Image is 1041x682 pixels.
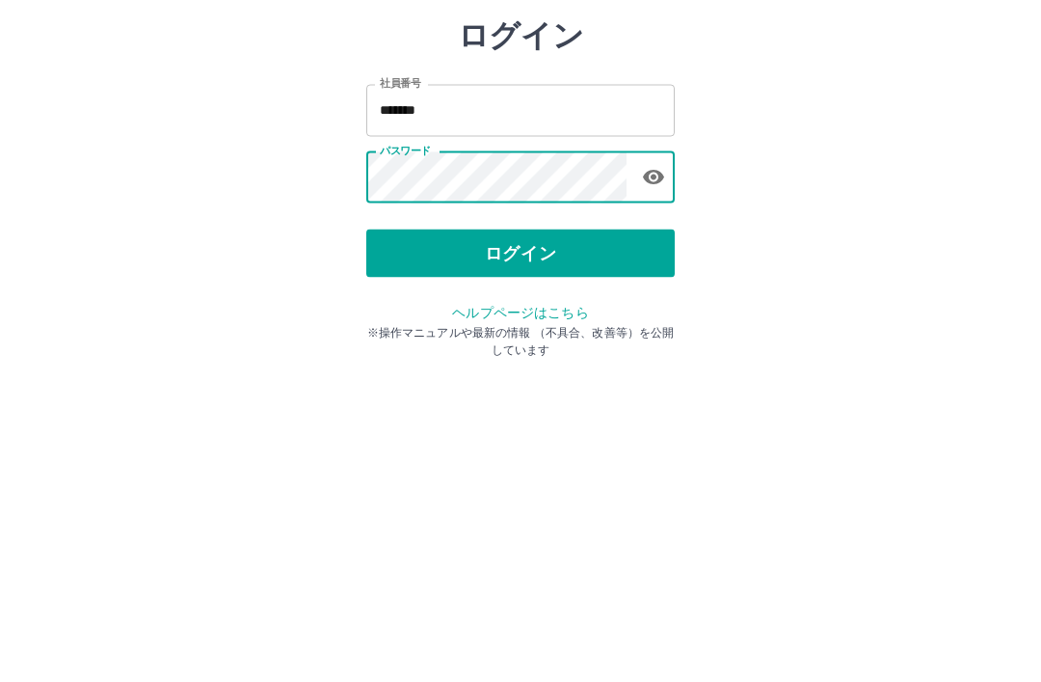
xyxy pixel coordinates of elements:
[366,334,675,382] button: ログイン
[380,248,431,262] label: パスワード
[452,409,588,424] a: ヘルプページはこちら
[366,428,675,463] p: ※操作マニュアルや最新の情報 （不具合、改善等）を公開しています
[380,180,420,195] label: 社員番号
[458,122,584,158] h2: ログイン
